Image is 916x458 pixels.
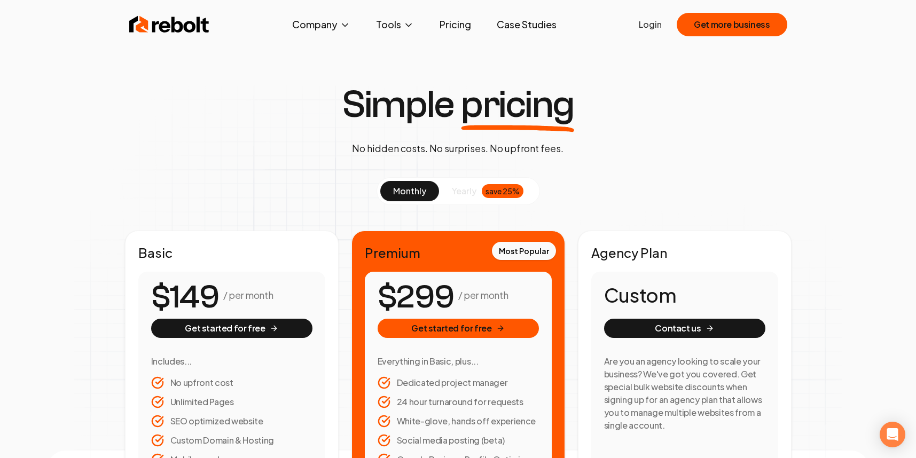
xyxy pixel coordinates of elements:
li: No upfront cost [151,376,312,389]
div: save 25% [482,184,523,198]
number-flow-react: $149 [151,273,219,321]
h2: Basic [138,244,325,261]
div: Open Intercom Messenger [880,422,905,447]
h1: Custom [604,285,765,306]
number-flow-react: $299 [378,273,454,321]
h2: Premium [365,244,552,261]
h2: Agency Plan [591,244,778,261]
span: yearly [452,185,476,198]
h3: Includes... [151,355,312,368]
p: No hidden costs. No surprises. No upfront fees. [352,141,563,156]
div: Most Popular [492,242,556,260]
h1: Simple [342,85,574,124]
button: Contact us [604,319,765,338]
button: yearlysave 25% [439,181,536,201]
h3: Everything in Basic, plus... [378,355,539,368]
button: Get started for free [378,319,539,338]
li: 24 hour turnaround for requests [378,396,539,408]
button: Company [284,14,359,35]
li: White-glove, hands off experience [378,415,539,428]
p: / per month [458,288,508,303]
li: Dedicated project manager [378,376,539,389]
li: SEO optimized website [151,415,312,428]
img: Rebolt Logo [129,14,209,35]
button: monthly [380,181,439,201]
li: Unlimited Pages [151,396,312,408]
h3: Are you an agency looking to scale your business? We've got you covered. Get special bulk website... [604,355,765,432]
li: Custom Domain & Hosting [151,434,312,447]
button: Get started for free [151,319,312,338]
span: monthly [393,185,426,196]
a: Case Studies [488,14,565,35]
button: Tools [367,14,422,35]
a: Pricing [431,14,480,35]
li: Social media posting (beta) [378,434,539,447]
a: Login [639,18,662,31]
p: / per month [223,288,273,303]
span: pricing [461,85,574,124]
button: Get more business [677,13,787,36]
